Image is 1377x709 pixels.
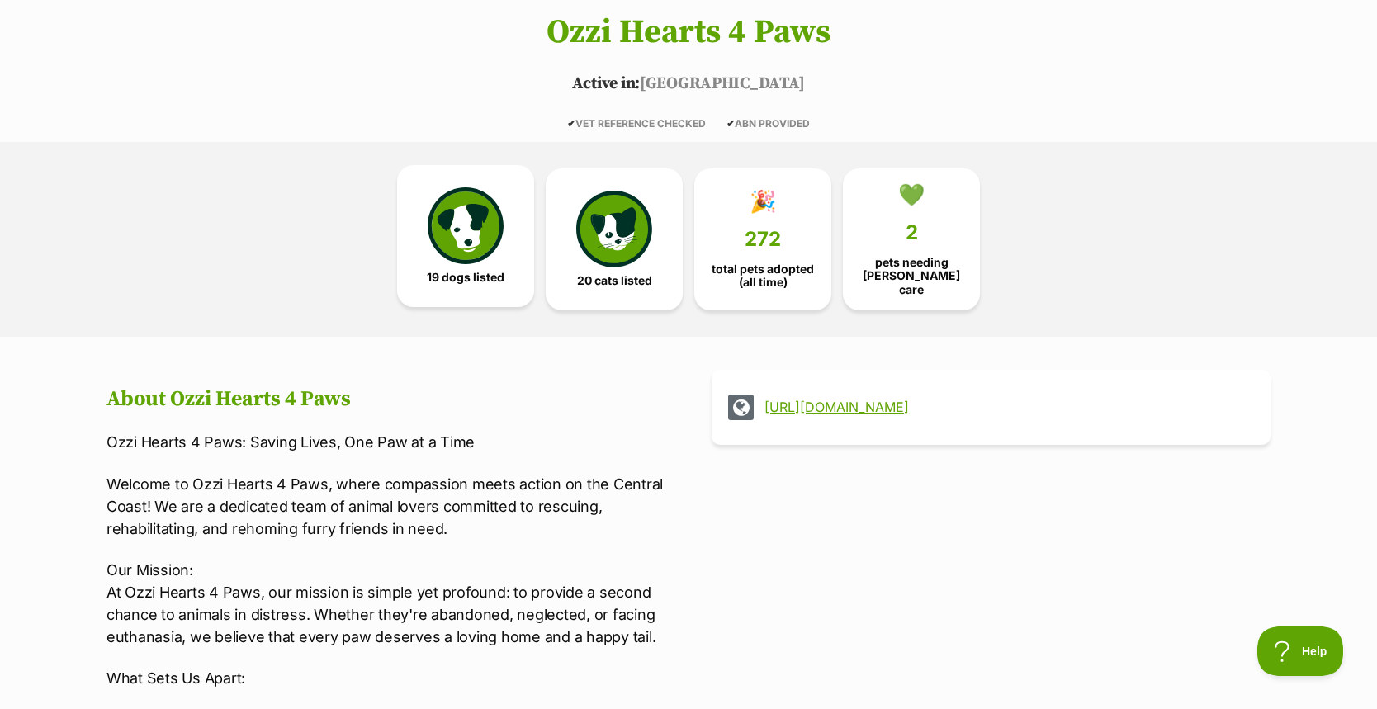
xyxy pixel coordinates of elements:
icon: ✔ [726,117,735,130]
a: [URL][DOMAIN_NAME] [764,399,1247,414]
span: Active in: [572,73,640,94]
p: Welcome to Ozzi Hearts 4 Paws, where compassion meets action on the Central Coast! We are a dedic... [106,473,665,540]
h1: Ozzi Hearts 4 Paws [82,14,1295,50]
span: 2 [906,221,918,244]
a: 🎉 272 total pets adopted (all time) [694,168,831,310]
span: 272 [745,228,781,251]
p: [GEOGRAPHIC_DATA] [82,72,1295,97]
iframe: Help Scout Beacon - Open [1257,626,1344,676]
icon: ✔ [567,117,575,130]
span: total pets adopted (all time) [708,262,817,289]
span: pets needing [PERSON_NAME] care [857,256,966,295]
div: 🎉 [750,189,776,214]
h2: About Ozzi Hearts 4 Paws [106,387,665,412]
a: 💚 2 pets needing [PERSON_NAME] care [843,168,980,310]
span: ABN PROVIDED [726,117,810,130]
a: 20 cats listed [546,168,683,310]
span: 19 dogs listed [427,271,504,284]
span: 20 cats listed [577,274,652,287]
a: 19 dogs listed [397,165,534,307]
div: 💚 [898,182,925,207]
span: VET REFERENCE CHECKED [567,117,706,130]
p: Ozzi Hearts 4 Paws: Saving Lives, One Paw at a Time [106,431,665,453]
p: Our Mission: At Ozzi Hearts 4 Paws, our mission is simple yet profound: to provide a second chanc... [106,559,665,648]
img: petrescue-icon-eee76f85a60ef55c4a1927667547b313a7c0e82042636edf73dce9c88f694885.svg [428,187,504,263]
p: What Sets Us Apart: [106,667,665,689]
img: cat-icon-068c71abf8fe30c970a85cd354bc8e23425d12f6e8612795f06af48be43a487a.svg [576,191,652,267]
